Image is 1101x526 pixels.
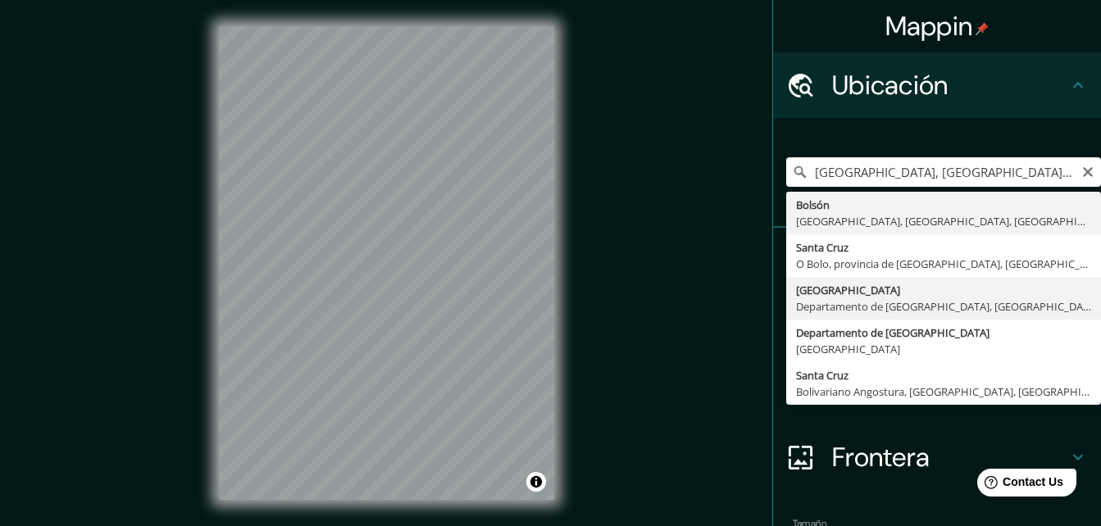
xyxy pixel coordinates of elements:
div: Bolivariano Angostura, [GEOGRAPHIC_DATA], [GEOGRAPHIC_DATA] [796,383,1091,400]
div: Departamento de [GEOGRAPHIC_DATA], [GEOGRAPHIC_DATA] [796,298,1091,315]
div: Santa Cruz [796,239,1091,256]
div: [GEOGRAPHIC_DATA], [GEOGRAPHIC_DATA], [GEOGRAPHIC_DATA] [796,213,1091,229]
h4: Frontera [832,441,1068,474]
div: [GEOGRAPHIC_DATA] [796,282,1091,298]
h4: Diseño [832,375,1068,408]
div: Diseño [773,359,1101,424]
div: Bolsón [796,197,1091,213]
div: Ubicación [773,52,1101,118]
div: Departamento de [GEOGRAPHIC_DATA] [796,324,1091,341]
div: Santa Cruz [796,367,1091,383]
div: Estilo [773,293,1101,359]
button: Alternar atribución [526,472,546,492]
input: Elige tu ciudad o área [786,157,1101,187]
button: Claro [1081,163,1094,179]
font: Mappin [885,9,973,43]
div: [GEOGRAPHIC_DATA] [796,341,1091,357]
h4: Ubicación [832,69,1068,102]
div: O Bolo, provincia de [GEOGRAPHIC_DATA], [GEOGRAPHIC_DATA] [796,256,1091,272]
div: Frontera [773,424,1101,490]
div: Pines [773,228,1101,293]
iframe: Help widget launcher [955,462,1083,508]
img: pin-icon.png [976,22,989,35]
canvas: Mapa [219,26,554,500]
